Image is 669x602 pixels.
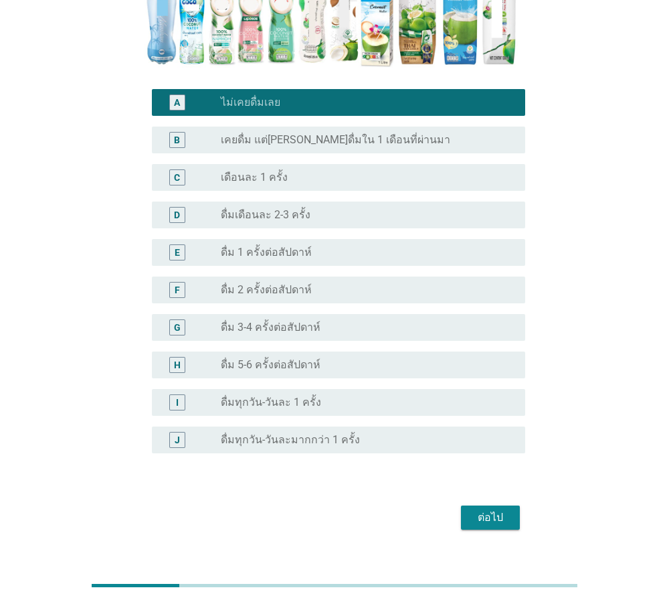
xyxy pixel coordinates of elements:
[221,208,310,222] label: ดื่มเดือนละ 2-3 ครั้ง
[221,246,312,259] label: ดื่ม 1 ครั้งต่อสัปดาห์
[174,96,180,110] div: A
[221,171,288,184] label: เดือนละ 1 ครั้ง
[174,321,181,335] div: G
[176,396,179,410] div: I
[221,433,360,447] label: ดื่มทุกวัน-วันละมากกว่า 1 ครั้ง
[221,358,320,372] label: ดื่ม 5-6 ครั้งต่อสัปดาห์
[472,510,509,526] div: ต่อไป
[461,506,520,530] button: ต่อไป
[175,433,180,447] div: J
[221,96,280,109] label: ไม่เคยดื่มเลย
[174,171,180,185] div: C
[175,283,180,297] div: F
[174,133,180,147] div: B
[174,358,181,372] div: H
[221,321,320,334] label: ดื่ม 3-4 ครั้งต่อสัปดาห์
[221,133,450,147] label: เคยดื่ม แต่[PERSON_NAME]ดื่มใน 1 เดือนที่ผ่านมา
[221,283,312,297] label: ดื่ม 2 ครั้งต่อสัปดาห์
[175,246,180,260] div: E
[221,396,321,409] label: ดื่มทุกวัน-วันละ 1 ครั้ง
[174,208,180,222] div: D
